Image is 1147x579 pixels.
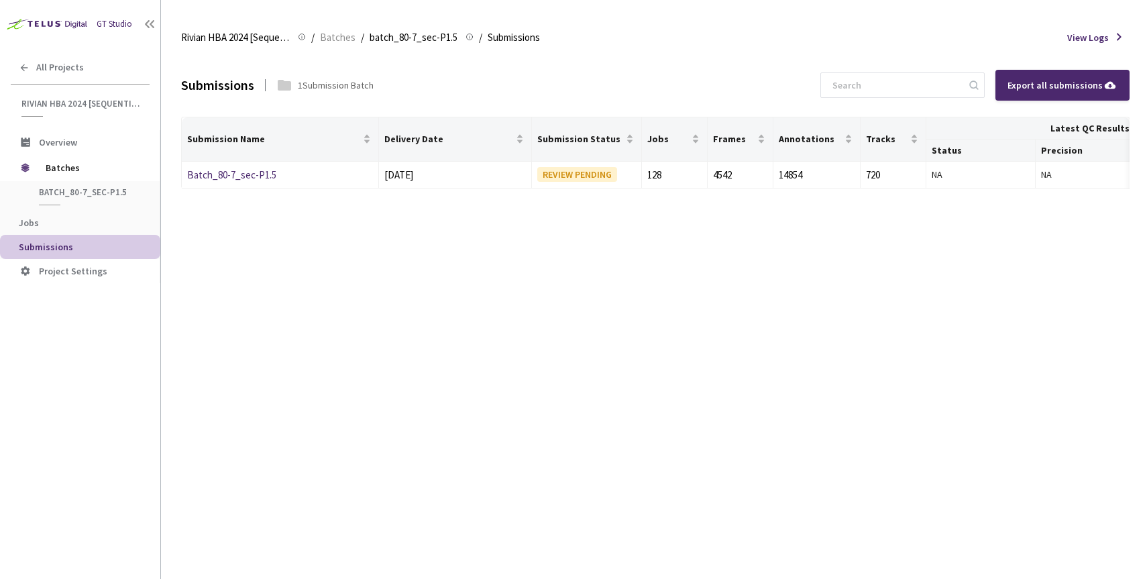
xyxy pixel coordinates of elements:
span: Annotations [779,134,842,144]
div: REVIEW PENDING [537,167,617,182]
span: Submission Status [537,134,622,144]
span: Tracks [866,134,908,144]
span: Rivian HBA 2024 [Sequential] [181,30,290,46]
span: Rivian HBA 2024 [Sequential] [21,98,142,109]
li: / [311,30,315,46]
th: Frames [708,117,773,162]
span: batch_80-7_sec-P1.5 [370,30,457,46]
div: 4542 [713,167,767,183]
span: Project Settings [39,265,107,277]
a: Batches [317,30,358,44]
span: Overview [39,136,77,148]
div: 720 [866,167,920,183]
span: Jobs [19,217,39,229]
span: Submission Name [187,134,360,144]
th: Annotations [773,117,861,162]
th: Precision [1036,140,1145,162]
th: Status [926,140,1036,162]
div: Submissions [181,74,254,95]
div: 14854 [779,167,855,183]
span: Batches [46,154,138,181]
th: Jobs [642,117,708,162]
th: Tracks [861,117,926,162]
div: 1 Submission Batch [298,78,374,93]
span: All Projects [36,62,84,73]
th: Delivery Date [379,117,533,162]
span: batch_80-7_sec-P1.5 [39,187,138,198]
span: Submissions [19,241,73,253]
span: Submissions [488,30,540,46]
div: NA [932,167,1030,182]
span: Jobs [647,134,689,144]
li: / [361,30,364,46]
li: / [479,30,482,46]
div: Export all submissions [1007,78,1117,93]
span: Delivery Date [384,134,514,144]
div: NA [1041,167,1139,182]
a: Batch_80-7_sec-P1.5 [187,168,276,181]
span: Batches [320,30,356,46]
input: Search [824,73,967,97]
div: [DATE] [384,167,527,183]
span: Frames [713,134,755,144]
div: 128 [647,167,702,183]
th: Submission Name [182,117,379,162]
span: View Logs [1067,30,1109,45]
th: Submission Status [532,117,641,162]
div: GT Studio [97,17,132,31]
